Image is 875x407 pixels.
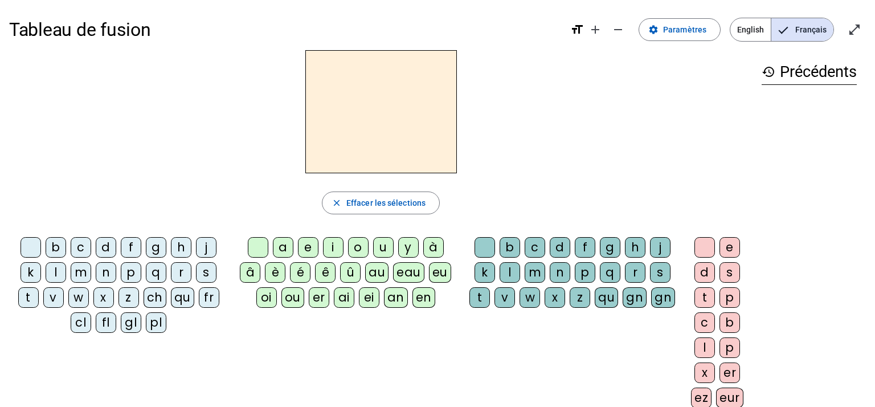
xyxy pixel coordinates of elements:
div: p [719,337,740,358]
div: p [719,287,740,308]
div: en [412,287,435,308]
div: f [121,237,141,258]
button: Diminuer la taille de la police [607,18,629,41]
span: English [730,18,771,41]
div: ch [144,287,166,308]
div: d [550,237,570,258]
div: v [43,287,64,308]
div: j [650,237,670,258]
div: o [348,237,369,258]
div: z [570,287,590,308]
div: ê [315,262,336,283]
mat-icon: format_size [570,23,584,36]
div: l [694,337,715,358]
mat-icon: close [332,198,342,208]
div: er [719,363,740,383]
div: b [46,237,66,258]
div: q [600,262,620,283]
div: u [373,237,394,258]
span: Paramètres [663,23,706,36]
div: qu [595,287,618,308]
div: y [398,237,419,258]
div: e [298,237,318,258]
h1: Tableau de fusion [9,11,561,48]
div: r [625,262,645,283]
div: m [71,262,91,283]
div: b [719,312,740,333]
div: g [600,237,620,258]
h3: Précédents [762,59,857,85]
div: z [118,287,139,308]
div: an [384,287,408,308]
div: â [240,262,260,283]
div: é [290,262,310,283]
div: b [500,237,520,258]
mat-icon: add [588,23,602,36]
button: Augmenter la taille de la police [584,18,607,41]
div: à [423,237,444,258]
div: t [469,287,490,308]
mat-icon: history [762,65,775,79]
div: i [323,237,344,258]
div: û [340,262,361,283]
div: l [46,262,66,283]
div: c [694,312,715,333]
span: Effacer les sélections [346,196,426,210]
div: s [196,262,216,283]
div: t [18,287,39,308]
div: gn [651,287,675,308]
span: Français [771,18,833,41]
div: k [21,262,41,283]
button: Effacer les sélections [322,192,440,214]
div: l [500,262,520,283]
div: p [121,262,141,283]
div: f [575,237,595,258]
div: d [694,262,715,283]
div: fr [199,287,219,308]
div: cl [71,312,91,333]
div: h [171,237,191,258]
div: eu [429,262,451,283]
div: g [146,237,166,258]
div: è [265,262,285,283]
div: w [68,287,89,308]
div: gn [623,287,647,308]
div: s [650,262,670,283]
div: n [96,262,116,283]
div: k [475,262,495,283]
div: x [545,287,565,308]
div: j [196,237,216,258]
div: eau [393,262,424,283]
button: Paramètres [639,18,721,41]
div: n [550,262,570,283]
div: c [71,237,91,258]
div: ei [359,287,379,308]
mat-icon: settings [648,25,659,35]
button: Entrer en plein écran [843,18,866,41]
div: t [694,287,715,308]
div: a [273,237,293,258]
div: fl [96,312,116,333]
div: m [525,262,545,283]
div: er [309,287,329,308]
div: x [93,287,114,308]
div: ai [334,287,354,308]
div: e [719,237,740,258]
div: x [694,363,715,383]
div: ou [281,287,304,308]
div: h [625,237,645,258]
div: pl [146,312,166,333]
div: oi [256,287,277,308]
div: qu [171,287,194,308]
div: r [171,262,191,283]
mat-icon: open_in_full [848,23,861,36]
div: c [525,237,545,258]
mat-icon: remove [611,23,625,36]
div: d [96,237,116,258]
div: w [520,287,540,308]
div: p [575,262,595,283]
div: au [365,262,389,283]
div: s [719,262,740,283]
div: v [494,287,515,308]
div: gl [121,312,141,333]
